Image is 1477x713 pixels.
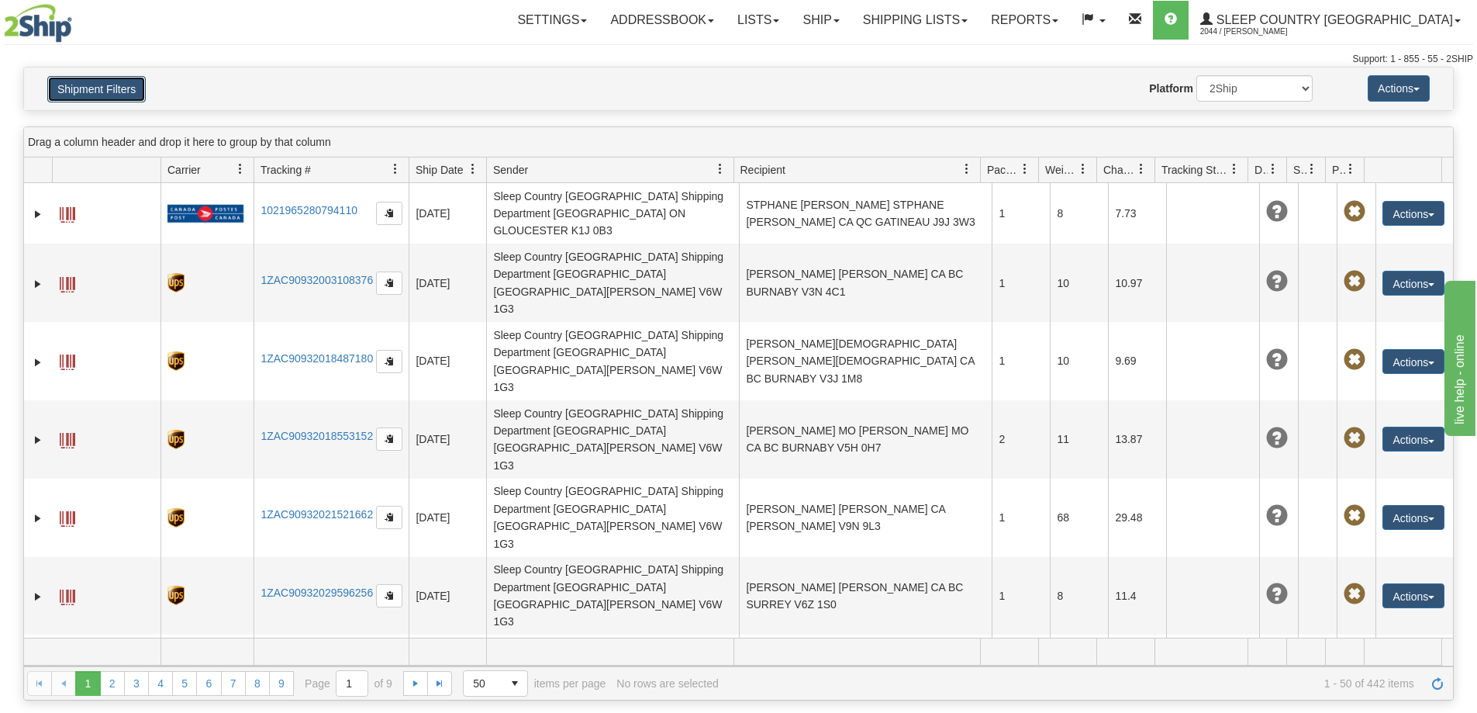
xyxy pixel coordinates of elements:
[739,557,992,635] td: [PERSON_NAME] [PERSON_NAME] CA BC SURREY V6Z 1S0
[1045,162,1078,178] span: Weight
[376,584,402,607] button: Copy to clipboard
[460,156,486,182] a: Ship Date filter column settings
[30,589,46,604] a: Expand
[1344,349,1365,371] span: Pickup Not Assigned
[1382,583,1444,608] button: Actions
[739,479,992,557] td: [PERSON_NAME] [PERSON_NAME] CA [PERSON_NAME] V9N 9L3
[60,504,75,529] a: Label
[75,671,100,696] span: Page 1
[493,162,528,178] span: Sender
[376,427,402,451] button: Copy to clipboard
[261,204,357,216] a: 1021965280794110
[416,162,463,178] span: Ship Date
[376,350,402,373] button: Copy to clipboard
[1425,671,1450,696] a: Refresh
[245,671,270,696] a: 8
[409,479,486,557] td: [DATE]
[409,183,486,244] td: [DATE]
[30,511,46,526] a: Expand
[1050,635,1108,713] td: 15
[305,670,392,697] span: Page of 9
[1293,162,1306,178] span: Shipment Issues
[486,557,739,635] td: Sleep Country [GEOGRAPHIC_DATA] Shipping Department [GEOGRAPHIC_DATA] [GEOGRAPHIC_DATA][PERSON_NA...
[167,162,201,178] span: Carrier
[506,1,599,40] a: Settings
[60,348,75,372] a: Label
[1344,427,1365,449] span: Pickup Not Assigned
[739,400,992,479] td: [PERSON_NAME] MO [PERSON_NAME] MO CA BC BURNABY V5H 0H7
[486,400,739,479] td: Sleep Country [GEOGRAPHIC_DATA] Shipping Department [GEOGRAPHIC_DATA] [GEOGRAPHIC_DATA][PERSON_NA...
[1161,162,1229,178] span: Tracking Status
[1344,271,1365,292] span: Pickup Not Assigned
[24,127,1453,157] div: grid grouping header
[463,670,528,697] span: Page sizes drop down
[12,9,143,28] div: live help - online
[100,671,125,696] a: 2
[409,244,486,322] td: [DATE]
[1266,427,1288,449] span: Unknown
[616,677,719,690] div: No rows are selected
[992,635,1050,713] td: 2
[409,557,486,635] td: [DATE]
[60,270,75,295] a: Label
[1382,349,1444,374] button: Actions
[167,430,184,449] img: 8 - UPS
[167,508,184,528] img: 8 - UPS
[1299,156,1325,182] a: Shipment Issues filter column settings
[261,587,373,599] a: 1ZAC90932029596256
[1108,322,1166,400] td: 9.69
[227,156,254,182] a: Carrier filter column settings
[261,430,373,442] a: 1ZAC90932018553152
[740,162,785,178] span: Recipient
[1266,505,1288,527] span: Unknown
[739,244,992,322] td: [PERSON_NAME] [PERSON_NAME] CA BC BURNABY V3N 4C1
[473,676,493,691] span: 50
[376,506,402,529] button: Copy to clipboard
[1368,75,1430,102] button: Actions
[261,274,373,286] a: 1ZAC90932003108376
[1332,162,1345,178] span: Pickup Status
[992,479,1050,557] td: 1
[486,244,739,322] td: Sleep Country [GEOGRAPHIC_DATA] Shipping Department [GEOGRAPHIC_DATA] [GEOGRAPHIC_DATA][PERSON_NA...
[60,583,75,607] a: Label
[261,352,373,365] a: 1ZAC90932018487180
[851,1,979,40] a: Shipping lists
[987,162,1020,178] span: Packages
[1266,583,1288,605] span: Unknown
[1050,183,1108,244] td: 8
[172,671,197,696] a: 5
[992,244,1050,322] td: 1
[1213,13,1453,26] span: Sleep Country [GEOGRAPHIC_DATA]
[1254,162,1268,178] span: Delivery Status
[486,322,739,400] td: Sleep Country [GEOGRAPHIC_DATA] Shipping Department [GEOGRAPHIC_DATA] [GEOGRAPHIC_DATA][PERSON_NA...
[1128,156,1154,182] a: Charge filter column settings
[992,400,1050,479] td: 2
[1260,156,1286,182] a: Delivery Status filter column settings
[1050,322,1108,400] td: 10
[167,204,243,223] img: 20 - Canada Post
[124,671,149,696] a: 3
[30,355,46,370] a: Expand
[486,183,739,244] td: Sleep Country [GEOGRAPHIC_DATA] Shipping Department [GEOGRAPHIC_DATA] ON GLOUCESTER K1J 0B3
[221,671,246,696] a: 7
[739,635,992,713] td: [PERSON_NAME] [PERSON_NAME] CA BC VANCOUVER V6A 1L8
[427,671,452,696] a: Go to the last page
[992,322,1050,400] td: 1
[1382,201,1444,226] button: Actions
[1108,635,1166,713] td: 15.05
[1108,400,1166,479] td: 13.87
[261,508,373,521] a: 1ZAC90932021521662
[261,162,311,178] span: Tracking #
[1344,505,1365,527] span: Pickup Not Assigned
[1266,201,1288,223] span: Unknown
[382,156,409,182] a: Tracking # filter column settings
[1344,583,1365,605] span: Pickup Not Assigned
[148,671,173,696] a: 4
[269,671,294,696] a: 9
[1221,156,1248,182] a: Tracking Status filter column settings
[707,156,733,182] a: Sender filter column settings
[979,1,1070,40] a: Reports
[167,586,184,605] img: 8 - UPS
[486,635,739,713] td: Sleep Country [GEOGRAPHIC_DATA] Shipping Department [GEOGRAPHIC_DATA] [GEOGRAPHIC_DATA][PERSON_NA...
[502,671,527,696] span: select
